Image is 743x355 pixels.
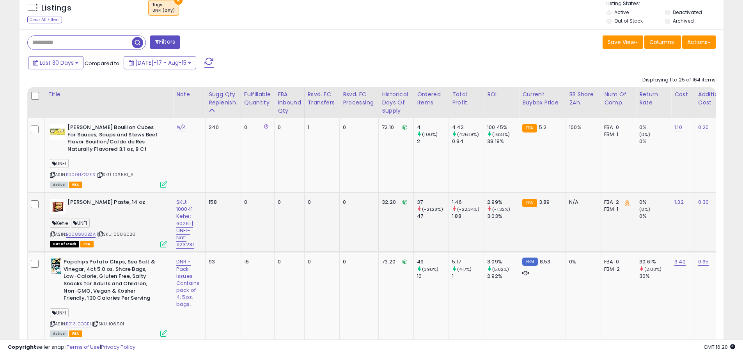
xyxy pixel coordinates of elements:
th: Please note that this number is a calculation based on your required days of coverage and your ve... [206,87,241,118]
button: [DATE]-17 - Aug-15 [124,56,196,69]
strong: Copyright [8,343,36,351]
span: 5.2 [539,124,546,131]
div: 0% [639,199,671,206]
div: 2.99% [487,199,519,206]
div: Current Buybox Price [522,90,562,107]
div: Note [176,90,202,99]
span: Tags : [153,2,175,14]
div: 37 [417,199,449,206]
div: Displaying 1 to 25 of 164 items [642,76,716,84]
span: UNFI [50,159,69,168]
small: (2.03%) [644,266,661,272]
div: 38.18% [487,138,519,145]
small: FBA [522,124,537,132]
span: UNFI [71,219,90,228]
label: Archived [673,18,694,24]
small: FBA [522,199,537,207]
span: All listings currently available for purchase on Amazon [50,330,68,337]
button: Last 30 Days [28,56,83,69]
small: (390%) [422,266,438,272]
div: 0 [244,124,268,131]
div: 1.88 [452,213,484,220]
span: Last 30 Days [40,59,74,67]
div: 1 [308,124,334,131]
div: ASIN: [50,199,167,247]
div: ROI [487,90,516,99]
div: FBA: 0 [604,258,630,265]
a: 3.42 [674,258,686,266]
b: Popchips Potato Chips, Sea Salt & Vinegar, 4ct 5.0 oz. Share Bags, Low-Calorie, Gluten Free, Salt... [64,258,158,304]
img: 41ybg9kMDCL._SL40_.jpg [50,258,62,274]
span: All listings that are currently out of stock and unavailable for purchase on Amazon [50,241,79,247]
div: 0 [343,199,372,206]
div: 2 [417,138,449,145]
div: 0 [308,199,334,206]
div: 73.20 [382,258,408,265]
div: FBA: 2 [604,199,630,206]
span: | SKU: 106581_A [96,171,134,178]
label: Active [614,9,629,16]
span: Columns [649,38,674,46]
div: 3.09% [487,258,519,265]
small: (5.82%) [492,266,509,272]
button: Actions [682,35,716,49]
small: (0%) [639,206,650,212]
a: 0.30 [698,198,709,206]
img: 41L4hZBYZxL._SL40_.jpg [50,124,66,140]
span: 3.89 [539,198,550,206]
a: B008G00BZA [66,231,96,238]
a: 0.20 [698,124,709,131]
span: UNFI [50,308,69,317]
small: (0%) [639,131,650,138]
div: 5.17 [452,258,484,265]
div: 0% [639,138,671,145]
button: Save View [603,35,643,49]
div: 100.45% [487,124,519,131]
small: (100%) [422,131,438,138]
b: [PERSON_NAME] Paste, 14 oz [67,199,162,208]
span: 2025-09-15 16:20 GMT [704,343,735,351]
span: FBA [69,182,82,188]
small: (-21.28%) [422,206,443,212]
div: 2.92% [487,273,519,280]
span: All listings currently available for purchase on Amazon [50,182,68,188]
div: 0 [308,258,334,265]
div: UNFI (any) [153,8,175,13]
h5: Listings [41,3,71,14]
div: Title [48,90,170,99]
div: 4.42 [452,124,484,131]
div: 0 [343,258,372,265]
span: 8.53 [540,258,551,265]
div: Num of Comp. [604,90,633,107]
small: (-22.34%) [457,206,479,212]
div: 240 [209,124,235,131]
a: 0.65 [698,258,709,266]
label: Out of Stock [614,18,643,24]
div: Fulfillable Quantity [244,90,271,107]
a: 1.10 [674,124,682,131]
div: 93 [209,258,235,265]
div: 0% [639,124,671,131]
div: Return Rate [639,90,668,107]
a: 1.32 [674,198,684,206]
small: FBM [522,258,537,266]
div: 32.20 [382,199,408,206]
a: DNR - Pack Issues - Contains pack of 4, 5oz. bags. [176,258,199,308]
div: 0 [278,258,298,265]
a: N/A [176,124,186,131]
a: B013JCOCBI [66,321,91,327]
div: 1 [452,273,484,280]
div: Total Profit [452,90,481,107]
button: Columns [644,35,681,49]
div: 100% [569,124,595,131]
div: 158 [209,199,235,206]
div: Ordered Items [417,90,445,107]
div: 30.61% [639,258,671,265]
a: Terms of Use [67,343,100,351]
div: 72.10 [382,124,408,131]
div: Historical Days Of Supply [382,90,410,115]
div: 0.84 [452,138,484,145]
button: Filters [150,35,180,49]
span: Kehe [50,219,70,228]
div: 1.46 [452,199,484,206]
